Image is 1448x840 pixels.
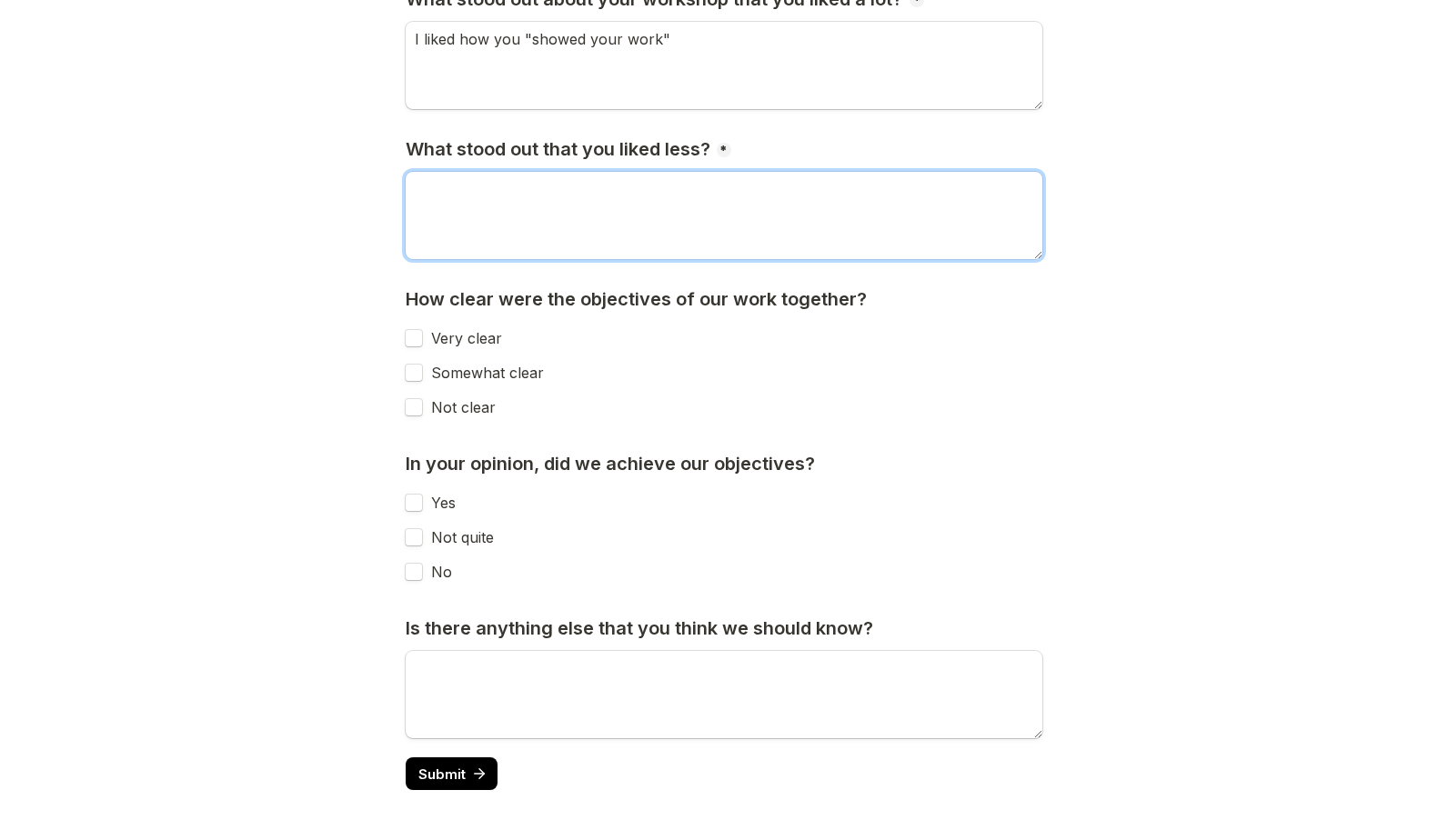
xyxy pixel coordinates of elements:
[422,399,496,415] label: Not clear
[406,617,878,640] h3: Is there anything else that you think we should know?
[422,529,494,545] label: Not quite
[418,767,466,781] span: Submit
[406,453,820,475] h3: In your opinion, did we achieve our objectives?
[422,330,502,346] label: Very clear
[422,564,452,580] label: No
[422,495,456,511] label: Yes
[406,288,871,311] h3: How clear were the objectives of our work together?
[406,757,498,790] button: Submit
[406,22,1042,109] textarea: What stood out about your workshop that you liked a lot?
[406,138,715,161] h3: What stood out that you liked less?
[422,365,544,381] label: Somewhat clear
[406,172,1042,259] textarea: What stood out that you liked less?
[406,651,1042,738] textarea: Is there anything else that you think we should know?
